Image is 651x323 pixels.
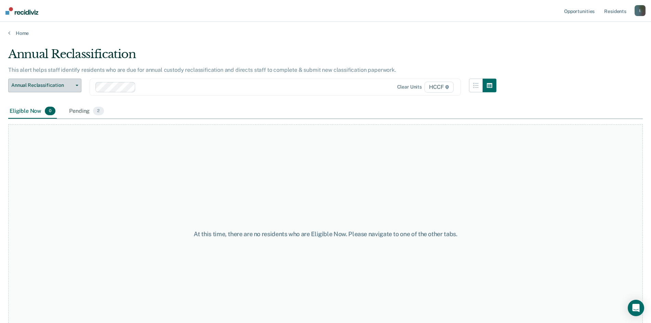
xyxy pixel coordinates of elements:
[8,67,396,73] p: This alert helps staff identify residents who are due for annual custody reclassification and dir...
[8,104,57,119] div: Eligible Now0
[397,84,422,90] div: Clear units
[45,107,55,116] span: 0
[8,79,81,92] button: Annual Reclassification
[167,230,484,238] div: At this time, there are no residents who are Eligible Now. Please navigate to one of the other tabs.
[5,7,38,15] img: Recidiviz
[93,107,104,116] span: 2
[635,5,646,16] button: l
[628,300,644,316] div: Open Intercom Messenger
[11,82,73,88] span: Annual Reclassification
[8,47,496,67] div: Annual Reclassification
[8,30,643,36] a: Home
[68,104,105,119] div: Pending2
[425,82,454,93] span: HCCF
